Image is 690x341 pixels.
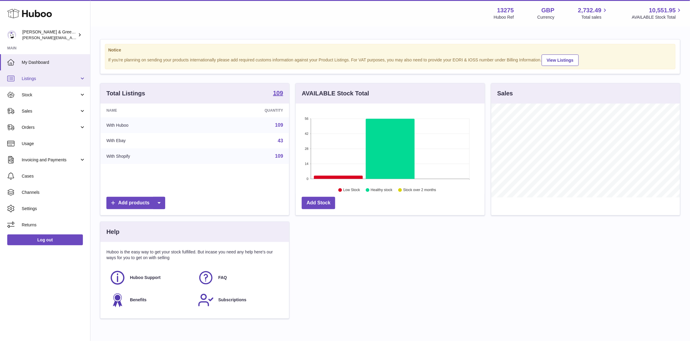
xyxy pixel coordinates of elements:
[106,89,145,98] h3: Total Listings
[497,6,514,14] strong: 13275
[403,188,436,192] text: Stock over 2 months
[542,54,579,66] a: View Listings
[198,292,280,308] a: Subscriptions
[22,92,79,98] span: Stock
[22,222,86,228] span: Returns
[106,197,165,209] a: Add products
[22,206,86,212] span: Settings
[22,125,79,130] span: Orders
[302,197,335,209] a: Add Stock
[307,177,309,181] text: 0
[100,148,202,164] td: With Shopify
[305,162,309,166] text: 14
[278,138,283,143] a: 43
[305,132,309,135] text: 42
[106,249,283,261] p: Huboo is the easy way to get your stock fulfilled. But incase you need any help here's our ways f...
[7,30,16,39] img: ellen@bluebadgecompany.co.uk
[578,6,602,14] span: 2,732.49
[100,133,202,149] td: With Ebay
[632,6,683,20] a: 10,551.95 AVAILABLE Stock Total
[130,275,161,281] span: Huboo Support
[108,54,672,66] div: If you're planning on sending your products internationally please add required customs informati...
[22,29,77,41] div: [PERSON_NAME] & Green Ltd
[541,6,554,14] strong: GBP
[22,60,86,65] span: My Dashboard
[22,108,79,114] span: Sales
[22,76,79,82] span: Listings
[497,89,513,98] h3: Sales
[108,47,672,53] strong: Notice
[100,117,202,133] td: With Huboo
[218,297,246,303] span: Subscriptions
[302,89,369,98] h3: AVAILABLE Stock Total
[106,228,119,236] h3: Help
[202,104,289,117] th: Quantity
[109,270,192,286] a: Huboo Support
[22,141,86,147] span: Usage
[198,270,280,286] a: FAQ
[275,122,283,128] a: 109
[494,14,514,20] div: Huboo Ref
[109,292,192,308] a: Benefits
[371,188,393,192] text: Healthy stock
[578,6,609,20] a: 2,732.49 Total sales
[22,173,86,179] span: Cases
[581,14,608,20] span: Total sales
[649,6,676,14] span: 10,551.95
[273,90,283,97] a: 109
[22,157,79,163] span: Invoicing and Payments
[537,14,555,20] div: Currency
[22,190,86,195] span: Channels
[343,188,360,192] text: Low Stock
[632,14,683,20] span: AVAILABLE Stock Total
[275,153,283,159] a: 109
[273,90,283,96] strong: 109
[130,297,147,303] span: Benefits
[218,275,227,281] span: FAQ
[305,117,309,120] text: 56
[305,147,309,150] text: 28
[100,104,202,117] th: Name
[22,35,121,40] span: [PERSON_NAME][EMAIL_ADDRESS][DOMAIN_NAME]
[7,234,83,245] a: Log out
